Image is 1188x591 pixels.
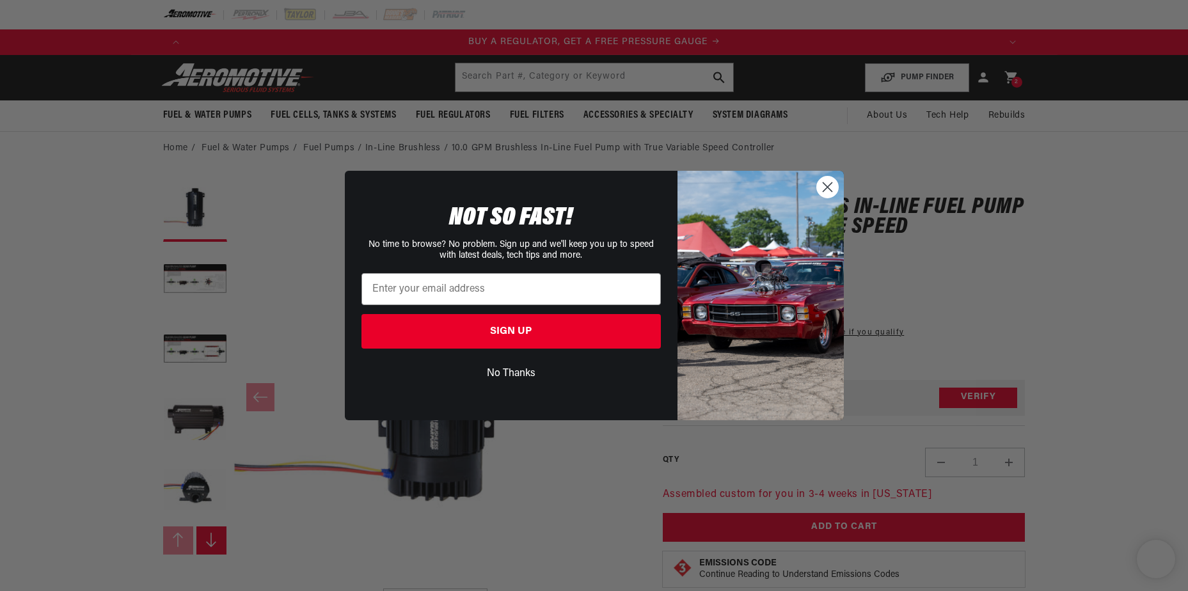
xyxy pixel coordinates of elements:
[449,205,573,231] span: NOT SO FAST!
[361,273,661,305] input: Enter your email address
[368,240,654,260] span: No time to browse? No problem. Sign up and we'll keep you up to speed with latest deals, tech tip...
[816,176,839,198] button: Close dialog
[361,314,661,349] button: SIGN UP
[677,171,844,420] img: 85cdd541-2605-488b-b08c-a5ee7b438a35.jpeg
[361,361,661,386] button: No Thanks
